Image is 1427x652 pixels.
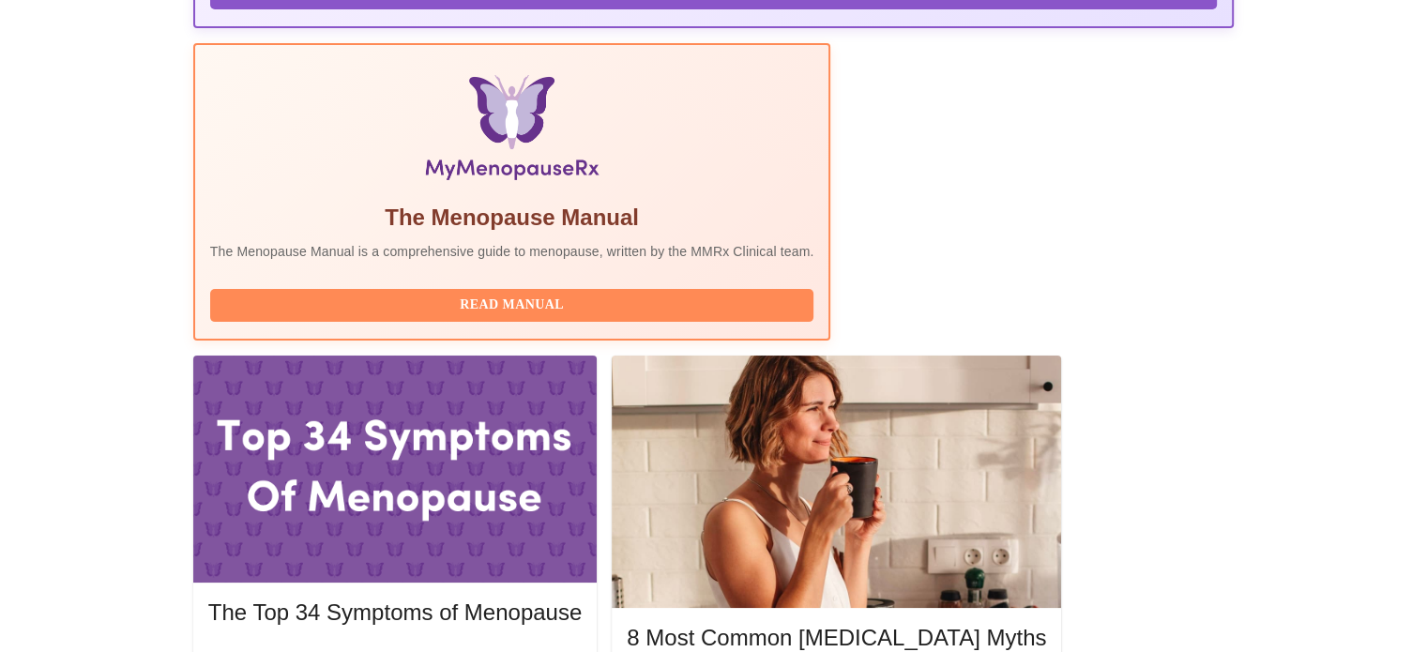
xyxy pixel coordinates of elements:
p: The Menopause Manual is a comprehensive guide to menopause, written by the MMRx Clinical team. [210,242,814,261]
h5: The Top 34 Symptoms of Menopause [208,598,582,628]
img: Menopause Manual [306,75,718,188]
a: Read Manual [210,296,819,311]
h5: The Menopause Manual [210,203,814,233]
span: Read Manual [229,294,796,317]
button: Read Manual [210,289,814,322]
